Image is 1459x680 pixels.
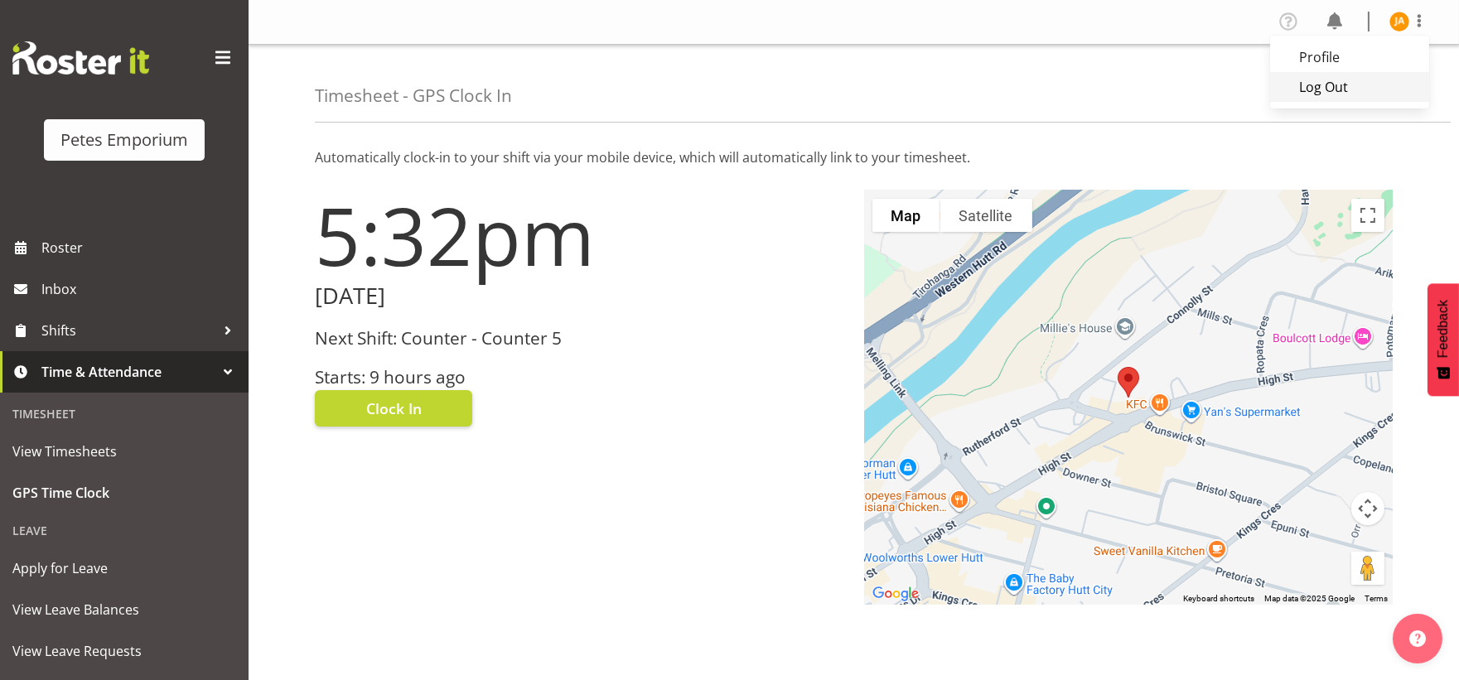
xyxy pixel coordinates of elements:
[315,190,844,280] h1: 5:32pm
[1183,593,1254,605] button: Keyboard shortcuts
[1409,630,1426,647] img: help-xxl-2.png
[4,397,244,431] div: Timesheet
[315,390,472,427] button: Clock In
[4,472,244,514] a: GPS Time Clock
[41,359,215,384] span: Time & Attendance
[12,597,236,622] span: View Leave Balances
[315,147,1393,167] p: Automatically clock-in to your shift via your mobile device, which will automatically link to you...
[41,277,240,301] span: Inbox
[41,318,215,343] span: Shifts
[1351,199,1384,232] button: Toggle fullscreen view
[1365,594,1388,603] a: Terms (opens in new tab)
[1428,283,1459,396] button: Feedback - Show survey
[1270,42,1429,72] a: Profile
[12,480,236,505] span: GPS Time Clock
[1351,552,1384,585] button: Drag Pegman onto the map to open Street View
[12,439,236,464] span: View Timesheets
[12,639,236,663] span: View Leave Requests
[1351,492,1384,525] button: Map camera controls
[872,199,940,232] button: Show street map
[12,556,236,581] span: Apply for Leave
[4,547,244,589] a: Apply for Leave
[868,583,923,605] a: Open this area in Google Maps (opens a new window)
[315,368,844,387] h3: Starts: 9 hours ago
[4,630,244,672] a: View Leave Requests
[1264,594,1355,603] span: Map data ©2025 Google
[940,199,1032,232] button: Show satellite imagery
[60,128,188,152] div: Petes Emporium
[366,398,422,419] span: Clock In
[4,514,244,547] div: Leave
[12,41,149,75] img: Rosterit website logo
[41,235,240,260] span: Roster
[315,86,512,105] h4: Timesheet - GPS Clock In
[868,583,923,605] img: Google
[1389,12,1409,31] img: jeseryl-armstrong10788.jpg
[1436,300,1451,358] span: Feedback
[4,589,244,630] a: View Leave Balances
[315,283,844,309] h2: [DATE]
[1270,72,1429,102] a: Log Out
[4,431,244,472] a: View Timesheets
[315,329,844,348] h3: Next Shift: Counter - Counter 5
